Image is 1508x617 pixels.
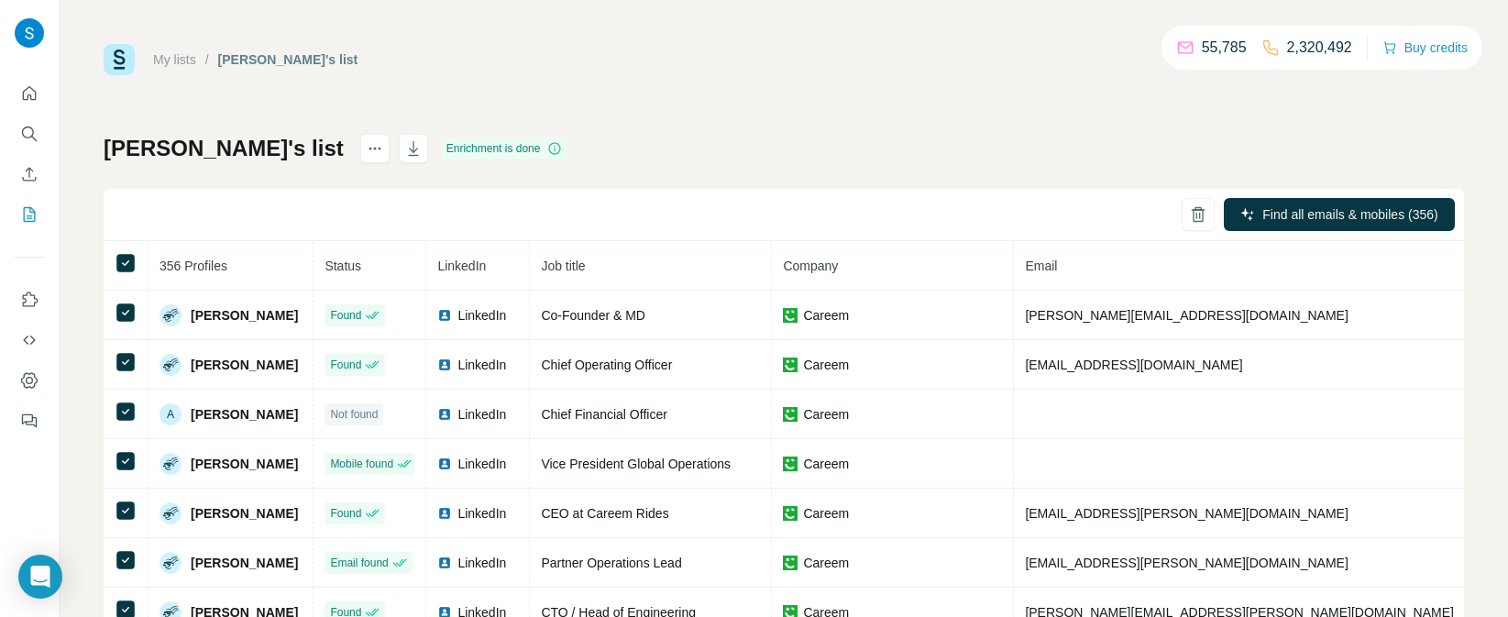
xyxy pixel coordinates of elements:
img: company-logo [783,506,798,521]
button: Use Surfe API [15,324,44,357]
span: LinkedIn [457,356,506,374]
a: My lists [153,52,196,67]
span: LinkedIn [457,306,506,325]
button: Dashboard [15,364,44,397]
button: Quick start [15,77,44,110]
li: / [205,50,209,69]
img: company-logo [783,308,798,323]
span: Chief Operating Officer [541,358,672,372]
span: Status [325,259,361,273]
span: [PERSON_NAME][EMAIL_ADDRESS][DOMAIN_NAME] [1025,308,1348,323]
span: Not found [330,406,378,423]
span: Vice President Global Operations [541,457,731,471]
button: Buy credits [1382,35,1468,61]
span: Find all emails & mobiles (356) [1262,205,1437,224]
img: Avatar [160,453,182,475]
p: 55,785 [1202,37,1247,59]
span: 356 Profiles [160,259,227,273]
img: company-logo [783,556,798,570]
span: Co-Founder & MD [541,308,645,323]
span: Careem [803,356,849,374]
span: Careem [803,405,849,424]
button: actions [360,134,390,163]
img: company-logo [783,358,798,372]
span: Mobile found [330,456,393,472]
div: A [160,403,182,425]
span: [PERSON_NAME] [191,405,298,424]
span: LinkedIn [457,455,506,473]
span: LinkedIn [457,554,506,572]
span: Careem [803,306,849,325]
img: LinkedIn logo [437,556,452,570]
span: Found [330,505,361,522]
span: Job title [541,259,585,273]
span: Careem [803,504,849,523]
span: LinkedIn [457,405,506,424]
span: Partner Operations Lead [541,556,681,570]
span: Found [330,307,361,324]
button: My lists [15,198,44,231]
img: LinkedIn logo [437,457,452,471]
span: [PERSON_NAME] [191,455,298,473]
span: [EMAIL_ADDRESS][PERSON_NAME][DOMAIN_NAME] [1025,506,1348,521]
img: company-logo [783,457,798,471]
img: Surfe Logo [104,44,135,75]
span: [PERSON_NAME] [191,306,298,325]
img: LinkedIn logo [437,308,452,323]
span: LinkedIn [437,259,486,273]
span: Careem [803,554,849,572]
span: [EMAIL_ADDRESS][DOMAIN_NAME] [1025,358,1242,372]
img: Avatar [160,552,182,574]
span: Found [330,357,361,373]
h1: [PERSON_NAME]'s list [104,134,344,163]
img: LinkedIn logo [437,407,452,422]
span: [PERSON_NAME] [191,504,298,523]
img: Avatar [160,502,182,524]
button: Find all emails & mobiles (356) [1224,198,1455,231]
img: company-logo [783,407,798,422]
span: Careem [803,455,849,473]
span: [PERSON_NAME] [191,356,298,374]
button: Enrich CSV [15,158,44,191]
span: LinkedIn [457,504,506,523]
img: Avatar [160,304,182,326]
div: [PERSON_NAME]'s list [218,50,358,69]
span: CEO at Careem Rides [541,506,668,521]
p: 2,320,492 [1287,37,1352,59]
span: [EMAIL_ADDRESS][PERSON_NAME][DOMAIN_NAME] [1025,556,1348,570]
span: Company [783,259,838,273]
span: Email [1025,259,1057,273]
button: Feedback [15,404,44,437]
div: Open Intercom Messenger [18,555,62,599]
img: LinkedIn logo [437,358,452,372]
button: Search [15,117,44,150]
button: Use Surfe on LinkedIn [15,283,44,316]
span: Email found [330,555,388,571]
img: Avatar [15,18,44,48]
span: [PERSON_NAME] [191,554,298,572]
img: Avatar [160,354,182,376]
img: LinkedIn logo [437,506,452,521]
span: Chief Financial Officer [541,407,666,422]
div: Enrichment is done [441,138,568,160]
